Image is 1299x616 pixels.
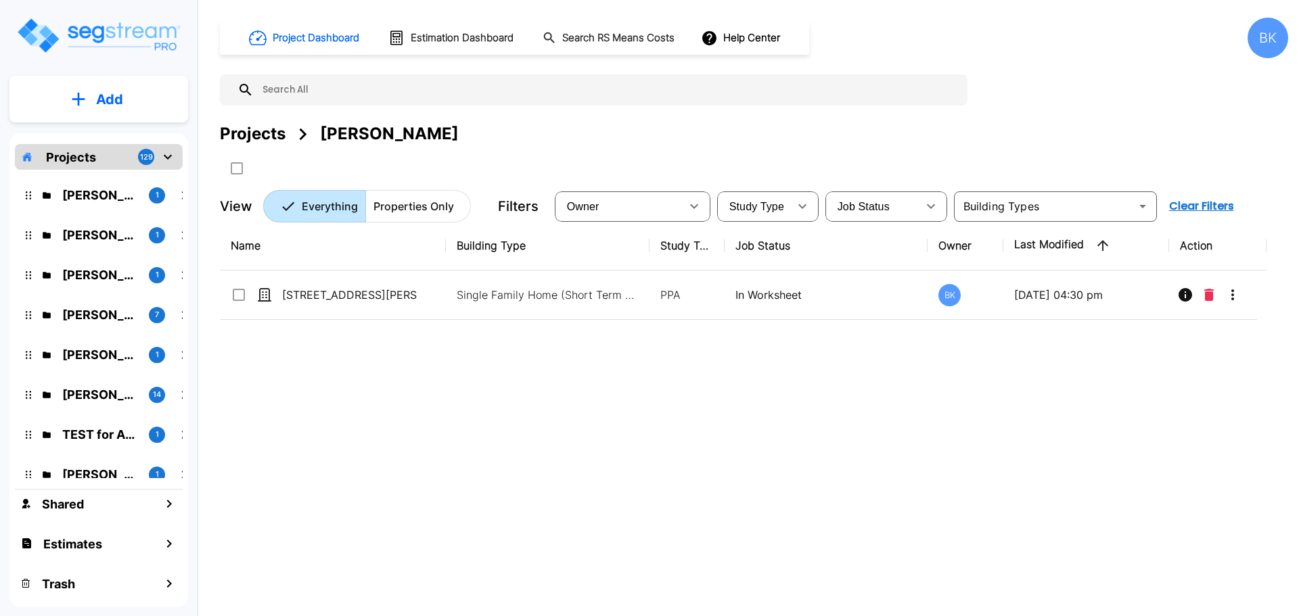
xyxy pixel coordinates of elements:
button: Search RS Means Costs [537,25,682,51]
div: Platform [263,190,471,222]
p: Pavan Kumar [62,226,138,244]
th: Building Type [446,221,649,270]
span: Study Type [729,201,784,212]
p: Projects [46,148,96,166]
p: Andrea Vacaflor Ayoroa [62,306,138,324]
button: Add [9,80,188,119]
h1: Estimates [43,535,102,553]
p: Properties Only [373,198,454,214]
div: BK [938,284,961,306]
p: 1 [156,189,159,201]
div: Projects [220,122,286,146]
p: View [220,196,252,216]
button: Help Center [698,25,785,51]
span: Job Status [838,201,890,212]
button: More-Options [1219,281,1246,308]
p: TEST for Assets [62,425,138,444]
div: BK [1248,18,1288,58]
h1: Project Dashboard [273,30,359,46]
p: 1 [156,269,159,281]
button: Estimation Dashboard [383,24,521,52]
p: 129 [140,151,153,163]
input: Search All [254,74,961,105]
button: Project Dashboard [244,23,367,53]
h1: Shared [42,495,84,513]
p: PPA [660,287,714,303]
div: Select [720,187,789,225]
p: Marci Fair [62,385,138,404]
p: Single Family Home (Short Term Residential Rental), Single Family Home Site [457,287,639,303]
p: Filters [498,196,539,216]
input: Building Types [958,197,1131,216]
img: Logo [16,16,181,55]
h1: Search RS Means Costs [562,30,675,46]
p: 1 [156,349,159,360]
p: Everything [302,198,358,214]
button: SelectAll [223,155,250,182]
p: Kamal Momi [62,186,138,204]
p: In Worksheet [735,287,917,303]
th: Action [1169,221,1267,270]
th: Owner [928,221,1003,270]
p: Garth Hatch [62,266,138,284]
div: Select [557,187,681,225]
p: 1 [156,469,159,480]
span: Owner [567,201,599,212]
p: 1 [156,229,159,241]
button: Delete [1199,281,1219,308]
th: Last Modified [1003,221,1169,270]
button: Clear Filters [1164,193,1239,220]
p: [DATE] 04:30 pm [1014,287,1158,303]
p: Tom Curtin [62,465,138,483]
p: 1 [156,429,159,440]
th: Name [220,221,446,270]
p: 7 [155,309,159,321]
button: Info [1172,281,1199,308]
th: Job Status [725,221,928,270]
button: Properties Only [365,190,471,222]
div: [PERSON_NAME] [320,122,459,146]
h1: Estimation Dashboard [411,30,514,46]
p: 14 [153,389,161,400]
button: Open [1133,197,1152,216]
button: Everything [263,190,366,222]
p: [STREET_ADDRESS][PERSON_NAME] [282,287,417,303]
p: Joseph Darshan [62,346,138,364]
th: Study Type [649,221,725,270]
h1: Trash [42,575,75,593]
div: Select [828,187,917,225]
p: Add [96,89,123,110]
